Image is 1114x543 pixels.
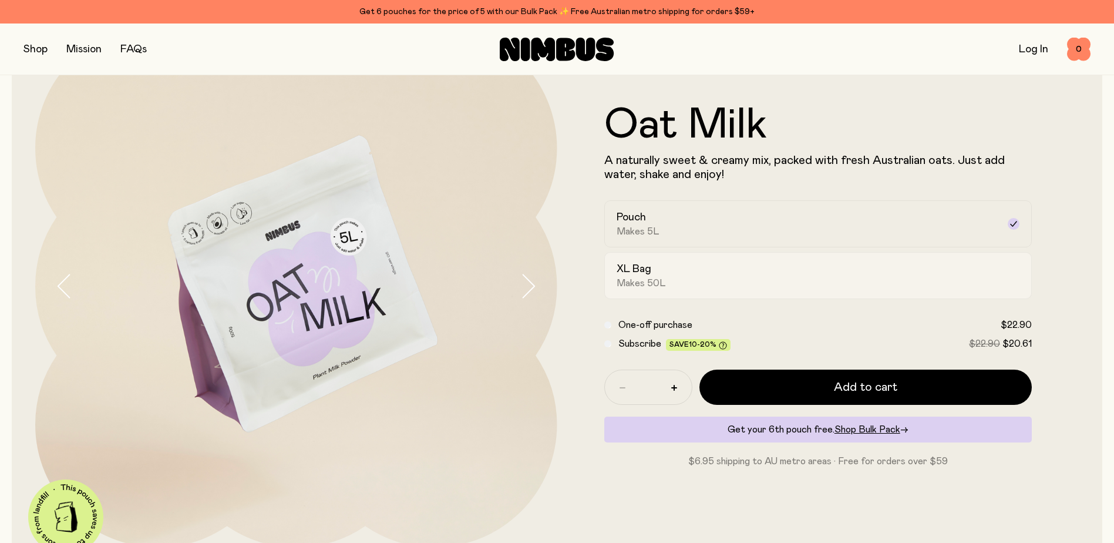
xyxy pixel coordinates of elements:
[617,210,646,224] h2: Pouch
[617,277,666,289] span: Makes 50L
[669,341,727,350] span: Save
[969,339,1000,348] span: $22.90
[1002,339,1032,348] span: $20.61
[834,379,897,395] span: Add to cart
[834,425,900,434] span: Shop Bulk Pack
[617,262,651,276] h2: XL Bag
[699,370,1032,405] button: Add to cart
[834,425,908,434] a: Shop Bulk Pack→
[617,226,659,237] span: Makes 5L
[604,417,1032,443] div: Get your 6th pouch free.
[604,104,1032,146] h1: Oat Milk
[1067,38,1091,61] button: 0
[618,339,661,348] span: Subscribe
[23,5,1091,19] div: Get 6 pouches for the price of 5 with our Bulk Pack ✨ Free Australian metro shipping for orders $59+
[1019,44,1048,55] a: Log In
[604,454,1032,468] p: $6.95 shipping to AU metro areas · Free for orders over $59
[689,341,716,348] span: 10-20%
[618,320,692,330] span: One-off purchase
[66,44,102,55] a: Mission
[120,44,147,55] a: FAQs
[604,153,1032,182] p: A naturally sweet & creamy mix, packed with fresh Australian oats. Just add water, shake and enjoy!
[1001,320,1032,330] span: $22.90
